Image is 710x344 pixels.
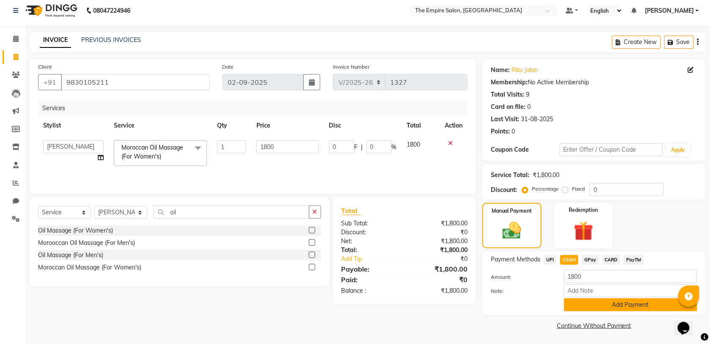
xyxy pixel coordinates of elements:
div: Sub Total: [335,219,405,228]
label: Fixed [572,185,585,193]
div: Morooccan Oil Massage (For Men's) [38,239,135,247]
div: 0 [527,103,531,111]
input: Search or Scan [154,205,309,219]
th: Disc [324,116,402,135]
div: ₹1,800.00 [405,264,474,274]
input: Enter Offer / Coupon Code [560,143,663,156]
label: Redemption [569,206,598,214]
label: Note: [484,287,558,295]
button: Save [664,36,694,49]
div: 9 [526,90,529,99]
div: Membership: [491,78,528,87]
div: ₹0 [416,255,474,264]
div: Discount: [335,228,405,237]
div: Coupon Code [491,145,560,154]
label: Percentage [532,185,559,193]
div: Services [39,100,474,116]
input: Search by Name/Mobile/Email/Code [61,74,210,90]
div: Total: [335,246,405,255]
div: Last Visit: [491,115,519,124]
span: [PERSON_NAME] [645,6,694,15]
th: Stylist [38,116,109,135]
label: Client [38,63,52,71]
span: PayTM [624,255,644,265]
div: ₹1,800.00 [405,237,474,246]
div: ₹1,800.00 [533,171,559,180]
span: Moroccan Oil Massage (For Women's) [121,144,183,160]
div: Oil Massage (For Men's) [38,251,103,260]
a: PREVIOUS INVOICES [81,36,141,44]
div: ₹1,800.00 [405,219,474,228]
label: Invoice Number [333,63,370,71]
th: Total [402,116,440,135]
th: Action [440,116,468,135]
div: ₹1,800.00 [405,286,474,295]
span: CARD [603,255,621,265]
iframe: chat widget [674,310,702,336]
div: Points: [491,127,510,136]
button: Add Payment [564,298,697,311]
img: _gift.svg [568,219,600,243]
div: Name: [491,66,510,75]
div: 31-08-2025 [521,115,553,124]
span: F [355,143,358,152]
a: Ritu Jalan [512,66,538,75]
div: Total Visits: [491,90,524,99]
div: Oil Massage (For Women's) [38,226,113,235]
th: Price [251,116,324,135]
span: | [361,143,363,152]
div: Paid: [335,275,405,285]
div: Balance : [335,286,405,295]
a: x [161,153,165,160]
div: 0 [512,127,515,136]
input: Add Note [564,284,697,297]
label: Amount: [484,273,558,281]
div: Moroccan Oil Massage (For Women's) [38,263,141,272]
span: UPI [544,255,557,265]
div: ₹0 [405,228,474,237]
a: INVOICE [40,33,71,48]
input: Amount [564,270,697,283]
span: Total [341,206,361,215]
div: Payable: [335,264,405,274]
img: _cash.svg [497,220,527,241]
div: Net: [335,237,405,246]
span: 1800 [407,141,421,148]
div: ₹1,800.00 [405,246,474,255]
div: ₹0 [405,275,474,285]
button: Apply [666,144,691,156]
label: Manual Payment [492,207,532,215]
a: Add Tip [335,255,416,264]
button: Create New [612,36,661,49]
div: Discount: [491,186,517,194]
span: GPay [582,255,599,265]
div: No Active Membership [491,78,697,87]
div: Service Total: [491,171,529,180]
th: Qty [212,116,251,135]
span: CASH [560,255,578,265]
div: Card on file: [491,103,526,111]
label: Date [223,63,234,71]
a: Continue Without Payment [484,322,704,330]
span: Payment Methods [491,255,540,264]
th: Service [109,116,212,135]
button: +91 [38,74,62,90]
span: % [392,143,397,152]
